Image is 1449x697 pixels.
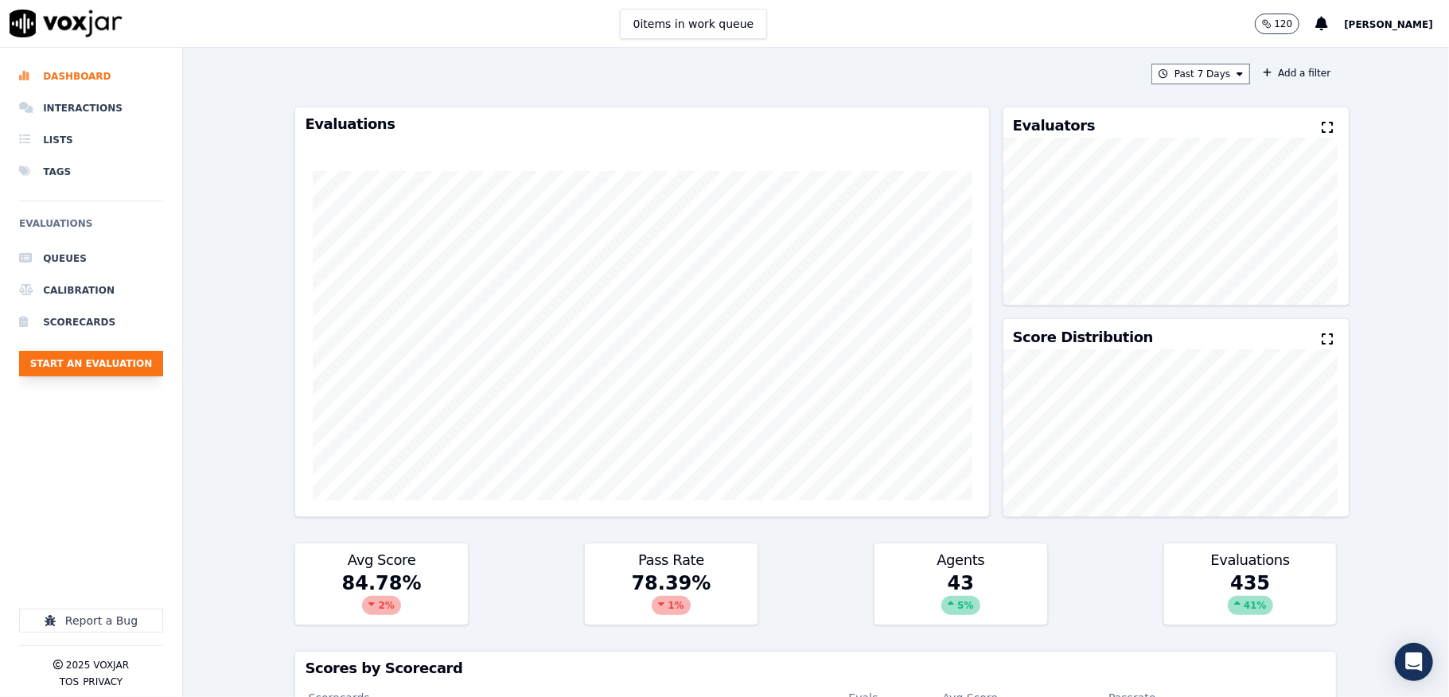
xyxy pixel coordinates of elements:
a: Lists [19,124,163,156]
h3: Avg Score [305,553,458,567]
div: 84.78 % [295,570,467,625]
a: Interactions [19,92,163,124]
button: TOS [60,676,79,688]
a: Scorecards [19,306,163,338]
div: 1 % [652,596,690,615]
img: voxjar logo [10,10,123,37]
span: [PERSON_NAME] [1344,19,1433,30]
h3: Score Distribution [1013,330,1153,345]
a: Tags [19,156,163,188]
p: 120 [1275,18,1293,30]
a: Queues [19,243,163,275]
div: 435 [1164,570,1336,625]
p: 2025 Voxjar [66,659,129,672]
h3: Scores by Scorecard [305,661,1326,676]
div: Open Intercom Messenger [1395,643,1433,681]
button: Start an Evaluation [19,351,163,376]
h3: Evaluations [305,117,979,131]
h3: Agents [884,553,1037,567]
button: 120 [1255,14,1316,34]
button: 120 [1255,14,1300,34]
div: 5 % [941,596,980,615]
a: Dashboard [19,60,163,92]
button: Past 7 Days [1151,64,1250,84]
button: Add a filter [1256,64,1337,83]
h3: Evaluations [1174,553,1326,567]
button: 0items in work queue [620,9,768,39]
h3: Evaluators [1013,119,1095,133]
button: Privacy [83,676,123,688]
button: [PERSON_NAME] [1344,14,1449,33]
h6: Evaluations [19,214,163,243]
button: Report a Bug [19,609,163,633]
div: 78.39 % [585,570,757,625]
div: 43 [874,570,1046,625]
h3: Pass Rate [594,553,747,567]
div: 41 % [1228,596,1273,615]
a: Calibration [19,275,163,306]
div: 2 % [362,596,400,615]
